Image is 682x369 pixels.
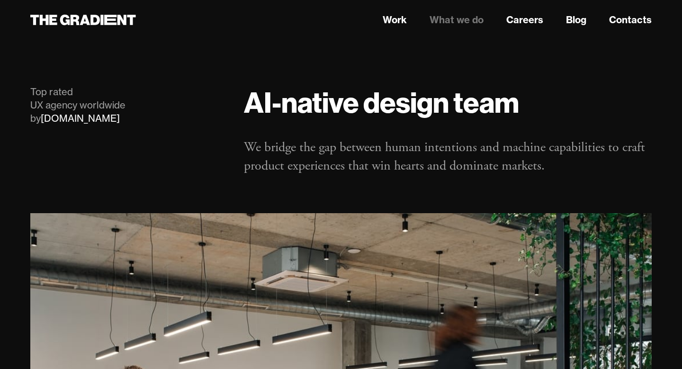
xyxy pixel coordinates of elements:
[383,13,407,27] a: Work
[244,85,652,119] h1: AI-native design team
[430,13,484,27] a: What we do
[30,85,225,125] div: Top rated UX agency worldwide by
[506,13,543,27] a: Careers
[566,13,586,27] a: Blog
[41,112,120,124] a: [DOMAIN_NAME]
[244,138,652,175] p: We bridge the gap between human intentions and machine capabilities to craft product experiences ...
[609,13,652,27] a: Contacts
